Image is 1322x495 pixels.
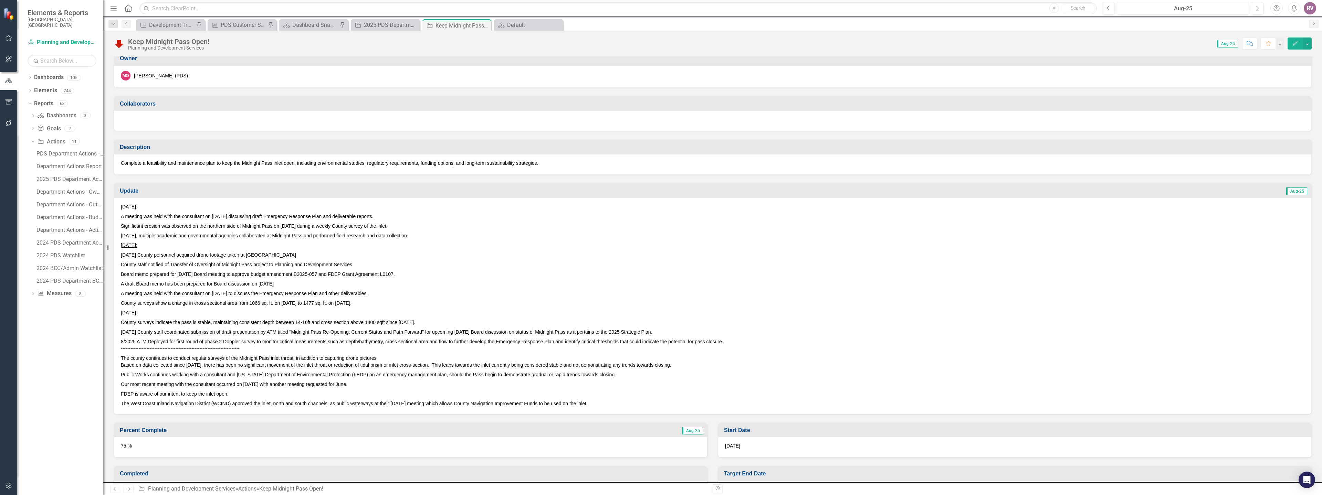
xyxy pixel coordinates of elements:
[35,199,103,210] a: Department Actions - Outstanding Items
[35,275,103,286] a: 2024 PDS Department BCC/Admin Items
[37,112,76,120] a: Dashboards
[36,265,103,271] div: 2024 BCC/Admin Watchlist
[35,173,103,184] a: 2025 PDS Department Actions
[67,75,81,80] div: 105
[259,485,323,492] div: Keep Midnight Pass Open!
[121,379,1304,389] p: Our most recent meeting with the consultant occurred on [DATE] with another meeting requested for...
[1061,3,1095,13] button: Search
[36,189,103,195] div: Department Actions - Owners and Collaborators
[120,471,704,477] h3: Completed
[28,39,96,46] a: Planning and Development Services
[35,250,103,261] a: 2024 PDS Watchlist
[121,337,1304,353] p: 8/2025 ATM Deployed for first round of phase 2 Doppler survey to monitor critical measurements su...
[120,55,1308,62] h3: Owner
[37,290,71,298] a: Measures
[35,148,103,159] a: PDS Department Actions - 2024
[353,21,418,29] a: 2025 PDS Department Actions
[121,399,1304,407] p: The West Coast Inland Navigation District (WCIND) approved the inlet, north and south channels, a...
[1119,4,1247,13] div: Aug-25
[3,8,15,20] img: ClearPoint Strategy
[121,250,1304,260] p: [DATE] County personnel acquired drone footage taken at [GEOGRAPHIC_DATA]
[37,125,61,133] a: Goals
[149,21,195,29] div: Development Trends
[121,160,1304,166] p: Complete a feasibility and maintenance plan to keep the Midnight Pass inlet open, including envir...
[120,144,1308,150] h3: Description
[36,278,103,284] div: 2024 PDS Department BCC/Admin Items
[138,21,195,29] a: Development Trends
[138,485,707,493] div: » »
[1304,2,1316,14] button: RV
[1299,472,1315,488] div: Open Intercom Messenger
[121,289,1304,298] p: A meeting was held with the consultant on [DATE] to discuss the Emergency Response Plan and other...
[1217,40,1238,47] span: Aug-25
[35,212,103,223] a: Department Actions - Budget Report
[120,427,519,433] h3: Percent Complete
[69,139,80,144] div: 11
[121,353,1304,370] p: The county continues to conduct regular surveys of the Midnight Pass inlet throat, in addition to...
[36,240,103,246] div: 2024 PDS Department Action List
[57,101,68,107] div: 63
[61,88,74,94] div: 744
[35,186,103,197] a: Department Actions - Owners and Collaborators
[120,188,669,194] h3: Update
[36,151,103,157] div: PDS Department Actions - 2024
[1286,187,1307,195] span: Aug-25
[507,21,561,29] div: Default
[121,298,1304,308] p: County surveys show a change in cross sectional area from 1066 sq. ft. on [DATE] to 1477 sq. ft. ...
[281,21,338,29] a: Dashboard Snapshot
[75,291,86,297] div: 8
[34,100,53,108] a: Reports
[28,55,96,67] input: Search Below...
[121,221,1304,231] p: Significant erosion was observed on the northern side of Midnight Pass on [DATE] during a weekly ...
[34,74,64,82] a: Dashboards
[64,126,75,131] div: 2
[496,21,561,29] a: Default
[221,21,266,29] div: PDS Customer Service w/ Accela
[114,437,707,457] div: 75 %
[35,237,103,248] a: 2024 PDS Department Action List
[238,485,256,492] a: Actions
[36,252,103,259] div: 2024 PDS Watchlist
[121,212,1304,221] p: A meeting was held with the consultant on [DATE] discussing draft Emergency Response Plan and del...
[436,21,490,30] div: Keep Midnight Pass Open!
[37,138,65,146] a: Actions
[121,231,1304,240] p: [DATE], multiple academic and governmental agencies collaborated at Midnight Pass and performed f...
[35,262,103,273] a: 2024 BCC/Admin Watchlist
[28,17,96,28] small: [GEOGRAPHIC_DATA], [GEOGRAPHIC_DATA]
[121,204,137,209] span: [DATE]:
[121,389,1304,399] p: FDEP is aware of our intent to keep the inlet open.
[121,310,137,315] span: [DATE]:
[114,38,125,49] img: Below Plan
[34,87,57,95] a: Elements
[724,427,1308,433] h3: Start Date
[148,485,235,492] a: Planning and Development Services
[128,38,209,45] div: Keep Midnight Pass Open!
[36,176,103,182] div: 2025 PDS Department Actions
[121,318,1304,327] p: County surveys indicate the pass is stable, maintaining consistent depth between 14-16ft and cros...
[121,71,130,80] div: MO
[292,21,338,29] div: Dashboard Snapshot
[80,113,91,119] div: 3
[121,279,1304,289] p: A draft Board memo has been prepared for Board discussion on [DATE]
[121,327,1304,337] p: [DATE] County staff coordinated submission of draft presentation by ATM titled "Midnight Pass Re-...
[121,269,1304,279] p: Board memo prepared for [DATE] Board meeting to approve budget amendment B2025-057 and FDEP Grant...
[682,427,703,434] span: Aug-25
[724,471,1308,477] h3: Target End Date
[364,21,418,29] div: 2025 PDS Department Actions
[128,45,209,51] div: Planning and Development Services
[35,161,103,172] a: Department Actions Report
[28,9,96,17] span: Elements & Reports
[139,2,1097,14] input: Search ClearPoint...
[36,163,103,170] div: Department Actions Report
[725,443,740,449] span: [DATE]
[121,260,1304,269] p: County staff notified of Transfer of Oversight of Midnight Pass project to Planning and Developme...
[36,202,103,208] div: Department Actions - Outstanding Items
[121,243,137,248] span: [DATE]:
[1117,2,1249,14] button: Aug-25
[36,214,103,220] div: Department Actions - Budget Report
[121,370,1304,379] p: Public Works continues working with a consultant and [US_STATE] Department of Environmental Prote...
[36,227,103,233] div: Department Actions - Action Type
[209,21,266,29] a: PDS Customer Service w/ Accela
[1071,5,1085,11] span: Search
